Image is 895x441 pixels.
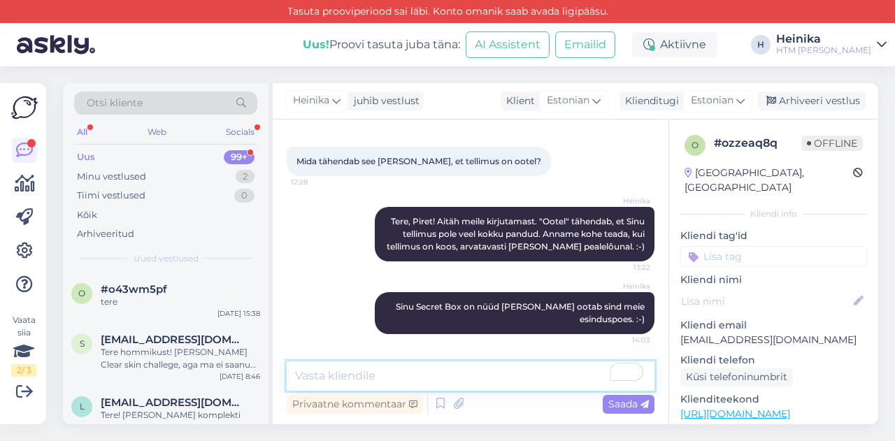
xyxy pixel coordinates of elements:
[78,288,85,298] span: o
[293,93,329,108] span: Heinika
[101,396,246,409] span: ly.kotkas@gmail.com
[291,177,343,187] span: 12:28
[87,96,143,110] span: Otsi kliente
[80,338,85,349] span: s
[223,123,257,141] div: Socials
[348,94,420,108] div: juhib vestlust
[598,262,650,273] span: 13:22
[692,140,699,150] span: o
[776,34,871,45] div: Heinika
[801,136,863,151] span: Offline
[620,94,679,108] div: Klienditugi
[714,135,801,152] div: # ozzeaq8q
[680,407,790,420] a: [URL][DOMAIN_NAME]
[680,246,867,267] input: Lisa tag
[466,31,550,58] button: AI Assistent
[608,398,649,410] span: Saada
[80,401,85,412] span: l
[598,281,650,291] span: Heinika
[680,318,867,333] p: Kliendi email
[680,333,867,347] p: [EMAIL_ADDRESS][DOMAIN_NAME]
[74,123,90,141] div: All
[598,335,650,345] span: 14:03
[387,216,647,252] span: Tere, Piret! Aitäh meile kirjutamast. "Ootel" tähendab, et Sinu tellimus pole veel kokku pandud. ...
[77,170,146,184] div: Minu vestlused
[691,93,733,108] span: Estonian
[681,294,851,309] input: Lisa nimi
[101,296,260,308] div: tere
[134,252,199,265] span: Uued vestlused
[501,94,535,108] div: Klient
[547,93,589,108] span: Estonian
[555,31,615,58] button: Emailid
[287,361,654,391] textarea: To enrich screen reader interactions, please activate Accessibility in Grammarly extension settings
[236,170,255,184] div: 2
[11,94,38,121] img: Askly Logo
[101,333,246,346] span: sirje.puusepp2@mail.ee
[751,35,771,55] div: H
[101,409,260,434] div: Tere! [PERSON_NAME] komplekti kätte, aga minuni pole jõudnud veel tänane video, mis pidi tulema ü...
[217,308,260,319] div: [DATE] 15:38
[77,189,145,203] div: Tiimi vestlused
[758,92,866,110] div: Arhiveeri vestlus
[680,208,867,220] div: Kliendi info
[680,353,867,368] p: Kliendi telefon
[11,314,36,377] div: Vaata siia
[287,395,423,414] div: Privaatne kommentaar
[598,196,650,206] span: Heinika
[776,45,871,56] div: HTM [PERSON_NAME]
[776,34,887,56] a: HeinikaHTM [PERSON_NAME]
[11,364,36,377] div: 2 / 3
[220,371,260,382] div: [DATE] 8:46
[680,273,867,287] p: Kliendi nimi
[685,166,853,195] div: [GEOGRAPHIC_DATA], [GEOGRAPHIC_DATA]
[145,123,169,141] div: Web
[77,150,95,164] div: Uus
[396,301,647,324] span: Sinu Secret Box on nüüd [PERSON_NAME] ootab sind meie esinduspoes. :-)
[101,283,167,296] span: #o43wm5pf
[296,156,541,166] span: Mida tähendab see [PERSON_NAME], et tellimus on ootel?
[680,392,867,407] p: Klienditeekond
[303,36,460,53] div: Proovi tasuta juba täna:
[77,208,97,222] div: Kõik
[680,229,867,243] p: Kliendi tag'id
[234,189,255,203] div: 0
[224,150,255,164] div: 99+
[77,227,134,241] div: Arhiveeritud
[303,38,329,51] b: Uus!
[680,368,793,386] div: Küsi telefoninumbrit
[632,32,717,57] div: Aktiivne
[101,346,260,371] div: Tere hommikust! [PERSON_NAME] Clear skin challege, aga ma ei saanud eile videot meilile!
